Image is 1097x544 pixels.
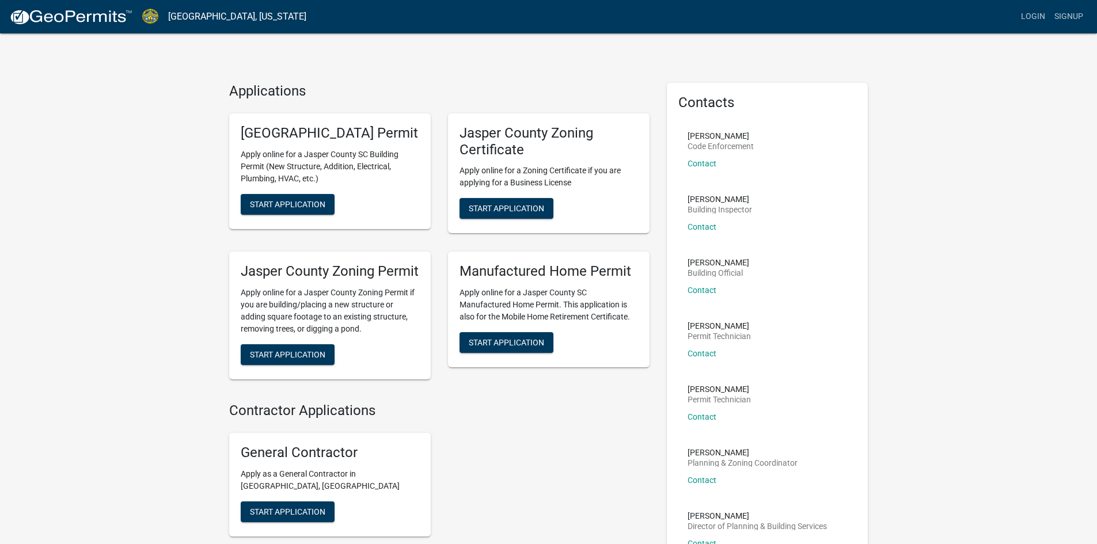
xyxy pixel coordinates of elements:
[688,459,798,467] p: Planning & Zoning Coordinator
[460,165,638,189] p: Apply online for a Zoning Certificate if you are applying for a Business License
[460,332,553,353] button: Start Application
[469,338,544,347] span: Start Application
[688,206,752,214] p: Building Inspector
[688,448,798,456] p: [PERSON_NAME]
[688,132,754,140] p: [PERSON_NAME]
[688,512,827,520] p: [PERSON_NAME]
[250,350,325,359] span: Start Application
[688,385,751,393] p: [PERSON_NAME]
[250,199,325,208] span: Start Application
[229,402,650,419] h4: Contractor Applications
[688,195,752,203] p: [PERSON_NAME]
[168,7,306,26] a: [GEOGRAPHIC_DATA], [US_STATE]
[460,125,638,158] h5: Jasper County Zoning Certificate
[241,501,335,522] button: Start Application
[460,287,638,323] p: Apply online for a Jasper County SC Manufactured Home Permit. This application is also for the Mo...
[1050,6,1088,28] a: Signup
[688,349,716,358] a: Contact
[460,263,638,280] h5: Manufactured Home Permit
[241,444,419,461] h5: General Contractor
[241,344,335,365] button: Start Application
[688,395,751,404] p: Permit Technician
[688,475,716,485] a: Contact
[688,332,751,340] p: Permit Technician
[678,94,857,111] h5: Contacts
[688,322,751,330] p: [PERSON_NAME]
[688,412,716,421] a: Contact
[688,142,754,150] p: Code Enforcement
[142,9,159,24] img: Jasper County, South Carolina
[688,269,749,277] p: Building Official
[241,263,419,280] h5: Jasper County Zoning Permit
[229,83,650,389] wm-workflow-list-section: Applications
[241,125,419,142] h5: [GEOGRAPHIC_DATA] Permit
[241,194,335,215] button: Start Application
[250,507,325,516] span: Start Application
[1016,6,1050,28] a: Login
[688,286,716,295] a: Contact
[229,83,650,100] h4: Applications
[460,198,553,219] button: Start Application
[688,522,827,530] p: Director of Planning & Building Services
[688,222,716,231] a: Contact
[241,468,419,492] p: Apply as a General Contractor in [GEOGRAPHIC_DATA], [GEOGRAPHIC_DATA]
[241,149,419,185] p: Apply online for a Jasper County SC Building Permit (New Structure, Addition, Electrical, Plumbin...
[241,287,419,335] p: Apply online for a Jasper County Zoning Permit if you are building/placing a new structure or add...
[688,159,716,168] a: Contact
[469,204,544,213] span: Start Application
[688,258,749,267] p: [PERSON_NAME]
